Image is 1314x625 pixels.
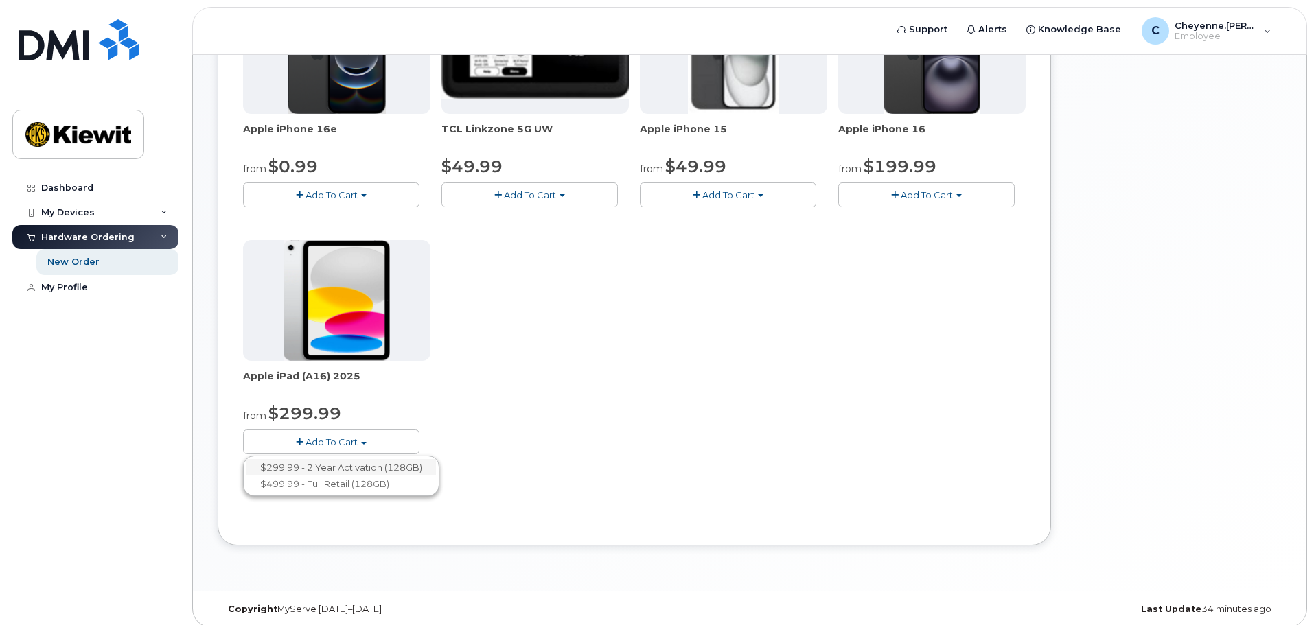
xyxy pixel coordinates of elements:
div: TCL Linkzone 5G UW [441,122,629,150]
span: Employee [1175,31,1257,42]
span: $49.99 [441,156,503,176]
span: Cheyenne.[PERSON_NAME] [1175,20,1257,31]
a: $499.99 - Full Retail (128GB) [246,475,436,493]
span: $199.99 [864,156,936,176]
div: Apple iPhone 16 [838,122,1026,150]
div: Apple iPad (A16) 2025 [243,369,430,397]
span: Add To Cart [702,189,754,200]
img: ipad_11.png [284,240,390,361]
span: Add To Cart [306,436,358,447]
span: Knowledge Base [1038,23,1121,36]
small: from [243,410,266,422]
div: Cheyenne.Wickett [1132,17,1281,45]
span: Add To Cart [901,189,953,200]
strong: Last Update [1141,604,1201,614]
button: Add To Cart [441,182,618,207]
span: Add To Cart [504,189,556,200]
span: $299.99 [268,403,341,423]
strong: Copyright [228,604,277,614]
button: Add To Cart [838,182,1015,207]
span: $0.99 [268,156,318,176]
a: Alerts [957,16,1017,43]
span: Add To Cart [306,189,358,200]
button: Add To Cart [640,182,816,207]
span: Support [909,23,947,36]
div: Apple iPhone 16e [243,122,430,150]
a: $299.99 - 2 Year Activation (128GB) [246,459,436,476]
small: from [243,163,266,175]
small: from [838,163,862,175]
span: C [1151,23,1160,39]
span: $49.99 [665,156,726,176]
iframe: Messenger Launcher [1254,565,1304,615]
button: Add To Cart [243,429,419,453]
a: Support [888,16,957,43]
span: Alerts [978,23,1007,36]
div: MyServe [DATE]–[DATE] [218,604,573,615]
a: Knowledge Base [1017,16,1131,43]
div: 34 minutes ago [927,604,1282,615]
small: from [640,163,663,175]
div: Apple iPhone 15 [640,122,827,150]
button: Add To Cart [243,182,419,207]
